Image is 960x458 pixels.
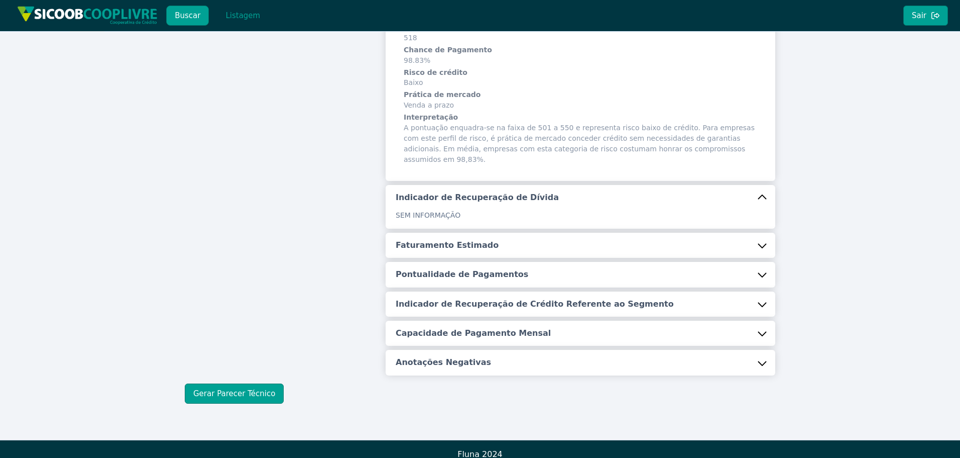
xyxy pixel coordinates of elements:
button: Sair [903,6,948,26]
h6: Prática de mercado [404,90,757,100]
h5: Pontualidade de Pagamentos [396,269,528,280]
button: Listagem [217,6,269,26]
span: 98.83% [404,45,757,66]
h5: Capacidade de Pagamento Mensal [396,328,551,339]
span: Baixo [404,68,757,88]
button: Anotações Negativas [386,350,775,375]
button: Indicador de Recuperação de Crédito Referente ao Segmento [386,292,775,317]
button: Buscar [166,6,209,26]
span: SEM INFORMAÇÃO [396,211,460,219]
h6: Chance de Pagamento [404,45,757,55]
h5: Indicador de Recuperação de Dívida [396,192,559,203]
button: Pontualidade de Pagamentos [386,262,775,287]
button: Indicador de Recuperação de Dívida [386,185,775,210]
span: 518 [404,23,757,44]
h6: Risco de crédito [404,68,757,78]
button: Gerar Parecer Técnico [185,384,284,404]
span: A pontuação enquadra-se na faixa de 501 a 550 e representa risco baixo de crédito. Para empresas ... [404,113,757,165]
button: Faturamento Estimado [386,233,775,258]
h6: Interpretação [404,113,757,123]
h5: Anotações Negativas [396,357,491,368]
h5: Faturamento Estimado [396,240,499,251]
img: img/sicoob_cooplivre.png [17,6,158,25]
h5: Indicador de Recuperação de Crédito Referente ao Segmento [396,299,674,310]
button: Capacidade de Pagamento Mensal [386,321,775,346]
span: Venda a prazo [404,90,757,111]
